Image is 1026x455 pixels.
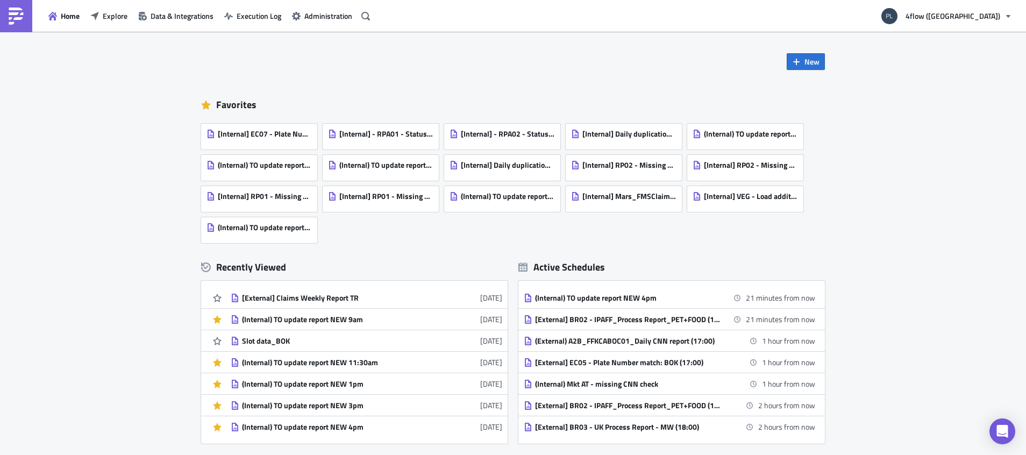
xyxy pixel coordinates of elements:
[242,336,430,346] div: Slot data_BOK
[566,150,687,181] a: [Internal] RP02 - Missing Delivery - Status
[237,10,281,22] span: Execution Log
[218,223,311,232] span: (Internal) TO update report NEW 9am
[762,378,815,389] time: 2025-09-25 17:00
[323,150,444,181] a: (Internal) TO update report NEW 3pm
[704,160,797,170] span: [Internal] RP02 - Missing Delivery - Loads
[762,335,815,346] time: 2025-09-25 17:00
[151,10,213,22] span: Data & Integrations
[461,160,554,170] span: [Internal] Daily duplication check (15:30)
[480,400,502,411] time: 2025-08-28T23:50:11Z
[339,129,433,139] span: [Internal] - RPA01 - Status setting - iTMS Input
[461,191,554,201] span: (Internal) TO update report NEW 4pm
[218,191,311,201] span: [Internal] RP01 - Missing Pick-up - Loads
[61,10,80,22] span: Home
[201,181,323,212] a: [Internal] RP01 - Missing Pick-up - Loads
[201,212,323,243] a: (Internal) TO update report NEW 9am
[582,191,676,201] span: [Internal] Mars_FMSClaimsReport (Daily 04:45)
[480,292,502,303] time: 2025-09-23T14:20:44Z
[566,118,687,150] a: [Internal] Daily duplication check (11:30)
[524,395,815,416] a: [External] BR02 - IPAFF_Process Report_PET+FOOD (18:00)2 hours from now
[480,335,502,346] time: 2025-08-29T09:56:25Z
[85,8,133,24] button: Explore
[8,8,25,25] img: PushMetrics
[133,8,219,24] button: Data & Integrations
[231,352,502,373] a: (Internal) TO update report NEW 11:30am[DATE]
[461,129,554,139] span: [Internal] - RPA02 - Status setting - iTMS Input
[43,8,85,24] button: Home
[704,129,797,139] span: (Internal) TO update report NEW 11:30am
[480,378,502,389] time: 2025-08-28T23:50:25Z
[242,315,430,324] div: (Internal) TO update report NEW 9am
[201,118,323,150] a: [Internal] EC07 - Plate Number Character Restrictions
[787,53,825,70] button: New
[535,379,723,389] div: (Internal) Mkt AT - missing CNN check
[480,314,502,325] time: 2025-09-03T08:04:13Z
[687,118,809,150] a: (Internal) TO update report NEW 11:30am
[535,293,723,303] div: (Internal) TO update report NEW 4pm
[762,357,815,368] time: 2025-09-25 17:00
[287,8,358,24] button: Administration
[444,181,566,212] a: (Internal) TO update report NEW 4pm
[444,150,566,181] a: [Internal] Daily duplication check (15:30)
[323,118,444,150] a: [Internal] - RPA01 - Status setting - iTMS Input
[535,401,723,410] div: [External] BR02 - IPAFF_Process Report_PET+FOOD (18:00)
[323,181,444,212] a: [Internal] RP01 - Missing Pick-up - Status
[704,191,797,201] span: [Internal] VEG - Load additional Information
[231,416,502,437] a: (Internal) TO update report NEW 4pm[DATE]
[231,373,502,394] a: (Internal) TO update report NEW 1pm[DATE]
[535,315,723,324] div: [External] BR02 - IPAFF_Process Report_PET+FOOD (16:00)
[219,8,287,24] button: Execution Log
[758,400,815,411] time: 2025-09-25 18:00
[524,309,815,330] a: [External] BR02 - IPAFF_Process Report_PET+FOOD (16:00)21 minutes from now
[687,181,809,212] a: [Internal] VEG - Load additional Information
[875,4,1018,28] button: 4flow ([GEOGRAPHIC_DATA])
[480,357,502,368] time: 2025-08-28T23:51:04Z
[201,97,825,113] div: Favorites
[231,395,502,416] a: (Internal) TO update report NEW 3pm[DATE]
[518,261,605,273] div: Active Schedules
[746,292,815,303] time: 2025-09-25 16:00
[480,421,502,432] time: 2025-08-28T23:49:23Z
[444,118,566,150] a: [Internal] - RPA02 - Status setting - iTMS Input
[535,358,723,367] div: [External] EC05 - Plate Number match: BOK (17:00)
[103,10,127,22] span: Explore
[242,379,430,389] div: (Internal) TO update report NEW 1pm
[339,160,433,170] span: (Internal) TO update report NEW 3pm
[746,314,815,325] time: 2025-09-25 16:00
[524,352,815,373] a: [External] EC05 - Plate Number match: BOK (17:00)1 hour from now
[758,421,815,432] time: 2025-09-25 18:00
[535,422,723,432] div: [External] BR03 - UK Process Report - MW (18:00)
[687,150,809,181] a: [Internal] RP02 - Missing Delivery - Loads
[201,259,508,275] div: Recently Viewed
[242,422,430,432] div: (Internal) TO update report NEW 4pm
[242,401,430,410] div: (Internal) TO update report NEW 3pm
[880,7,899,25] img: Avatar
[535,336,723,346] div: (External) A2B_FFKCABOC01_Daily CNN report (17:00)
[582,129,676,139] span: [Internal] Daily duplication check (11:30)
[524,330,815,351] a: (External) A2B_FFKCABOC01_Daily CNN report (17:00)1 hour from now
[242,358,430,367] div: (Internal) TO update report NEW 11:30am
[201,150,323,181] a: (Internal) TO update report NEW 1pm
[989,418,1015,444] div: Open Intercom Messenger
[524,416,815,437] a: [External] BR03 - UK Process Report - MW (18:00)2 hours from now
[804,56,820,67] span: New
[566,181,687,212] a: [Internal] Mars_FMSClaimsReport (Daily 04:45)
[339,191,433,201] span: [Internal] RP01 - Missing Pick-up - Status
[231,309,502,330] a: (Internal) TO update report NEW 9am[DATE]
[906,10,1000,22] span: 4flow ([GEOGRAPHIC_DATA])
[242,293,430,303] div: [External] Claims Weekly Report TR
[582,160,676,170] span: [Internal] RP02 - Missing Delivery - Status
[524,373,815,394] a: (Internal) Mkt AT - missing CNN check1 hour from now
[231,330,502,351] a: Slot data_BOK[DATE]
[524,287,815,308] a: (Internal) TO update report NEW 4pm21 minutes from now
[304,10,352,22] span: Administration
[218,129,311,139] span: [Internal] EC07 - Plate Number Character Restrictions
[231,287,502,308] a: [External] Claims Weekly Report TR[DATE]
[218,160,311,170] span: (Internal) TO update report NEW 1pm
